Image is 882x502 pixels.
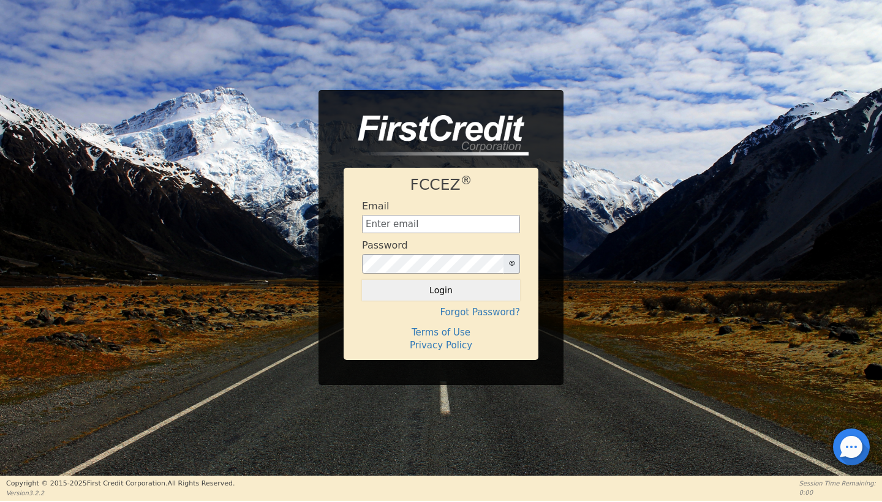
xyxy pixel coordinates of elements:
[362,327,520,338] h4: Terms of Use
[6,489,235,498] p: Version 3.2.2
[799,488,876,497] p: 0:00
[362,280,520,301] button: Login
[362,176,520,194] h1: FCCEZ
[167,479,235,487] span: All Rights Reserved.
[362,340,520,351] h4: Privacy Policy
[362,254,504,274] input: password
[461,174,472,187] sup: ®
[362,200,389,212] h4: Email
[344,115,529,155] img: logo-CMu_cnol.png
[362,239,408,251] h4: Password
[799,479,876,488] p: Session Time Remaining:
[6,479,235,489] p: Copyright © 2015- 2025 First Credit Corporation.
[362,215,520,233] input: Enter email
[362,307,520,318] h4: Forgot Password?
